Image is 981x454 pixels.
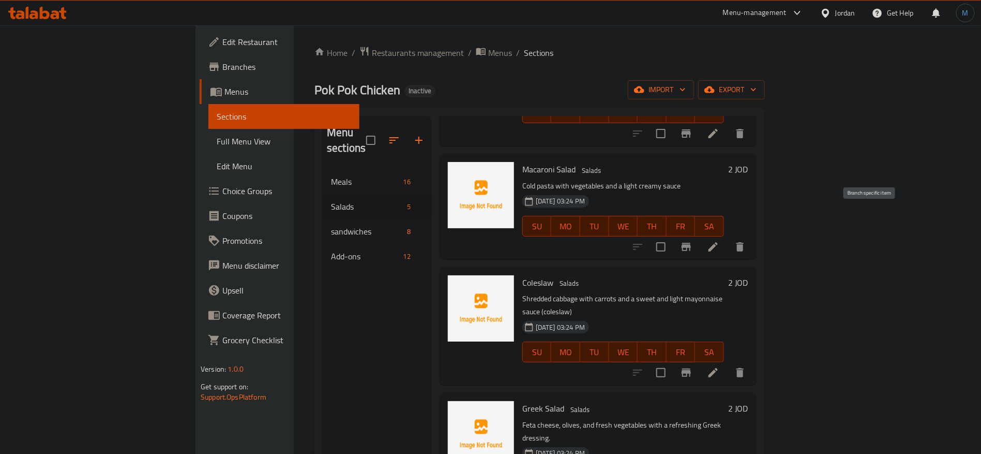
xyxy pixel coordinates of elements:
[403,200,415,213] div: items
[642,345,662,360] span: TH
[707,241,719,253] a: Edit menu item
[331,225,403,238] span: sandwiches
[222,284,351,297] span: Upsell
[200,303,359,328] a: Coverage Report
[628,80,694,99] button: import
[201,380,248,393] span: Get support on:
[222,61,351,73] span: Branches
[642,106,662,121] span: TH
[706,83,757,96] span: export
[403,202,415,212] span: 5
[403,227,415,237] span: 8
[200,54,359,79] a: Branches
[527,219,547,234] span: SU
[527,345,547,360] span: SU
[404,86,435,95] span: Inactive
[372,47,464,59] span: Restaurants management
[323,169,431,194] div: Meals16
[674,121,699,146] button: Branch-specific-item
[613,345,634,360] span: WE
[555,345,576,360] span: MO
[522,419,724,445] p: Feta cheese, olives, and fresh vegetables with a refreshing Greek dressing.
[217,110,351,123] span: Sections
[222,185,351,197] span: Choice Groups
[728,401,748,416] h6: 2 JOD
[360,129,382,151] span: Select all sections
[224,85,351,98] span: Menus
[522,180,724,193] p: Cold pasta with vegetables and a light creamy sauce
[638,216,667,237] button: TH
[638,342,667,362] button: TH
[208,154,359,179] a: Edit Menu
[524,47,553,59] span: Sections
[200,328,359,353] a: Grocery Checklist
[527,106,547,121] span: SU
[636,83,686,96] span: import
[222,259,351,272] span: Menu disclaimer
[580,342,609,362] button: TU
[468,47,472,59] li: /
[699,345,720,360] span: SA
[399,177,415,187] span: 16
[208,129,359,154] a: Full Menu View
[650,123,672,144] span: Select to update
[566,404,594,416] span: Salads
[671,345,691,360] span: FR
[222,309,351,321] span: Coverage Report
[584,345,605,360] span: TU
[323,165,431,273] nav: Menu sections
[448,162,514,228] img: Macaroni Salad
[555,219,576,234] span: MO
[609,342,638,362] button: WE
[217,135,351,148] span: Full Menu View
[522,342,551,362] button: SU
[217,160,351,172] span: Edit Menu
[707,127,719,140] a: Edit menu item
[699,106,720,121] span: SA
[200,228,359,253] a: Promotions
[323,194,431,219] div: Salads5
[580,216,609,237] button: TU
[331,175,399,188] span: Meals
[522,401,564,416] span: Greek Salad
[399,252,415,261] span: 12
[222,36,351,48] span: Edit Restaurant
[323,244,431,269] div: Add-ons12
[222,235,351,247] span: Promotions
[551,342,580,362] button: MO
[609,216,638,237] button: WE
[200,253,359,278] a: Menu disclaimer
[695,342,724,362] button: SA
[962,7,969,19] span: M
[555,106,576,121] span: MO
[331,200,403,213] span: Salads
[671,106,691,121] span: FR
[728,275,748,290] h6: 2 JOD
[584,219,605,234] span: TU
[532,323,589,332] span: [DATE] 03:24 PM
[404,85,435,97] div: Inactive
[667,342,696,362] button: FR
[323,219,431,244] div: sandwiches8
[650,362,672,384] span: Select to update
[222,334,351,346] span: Grocery Checklist
[835,7,855,19] div: Jordan
[728,360,752,385] button: delete
[359,46,464,60] a: Restaurants management
[382,128,406,153] span: Sort sections
[698,80,765,99] button: export
[200,278,359,303] a: Upsell
[674,360,699,385] button: Branch-specific-item
[208,104,359,129] a: Sections
[399,250,415,262] div: items
[555,277,583,289] span: Salads
[695,216,724,237] button: SA
[723,7,787,19] div: Menu-management
[522,162,576,177] span: Macaroni Salad
[200,30,359,54] a: Edit Restaurant
[200,203,359,228] a: Coupons
[522,216,551,237] button: SU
